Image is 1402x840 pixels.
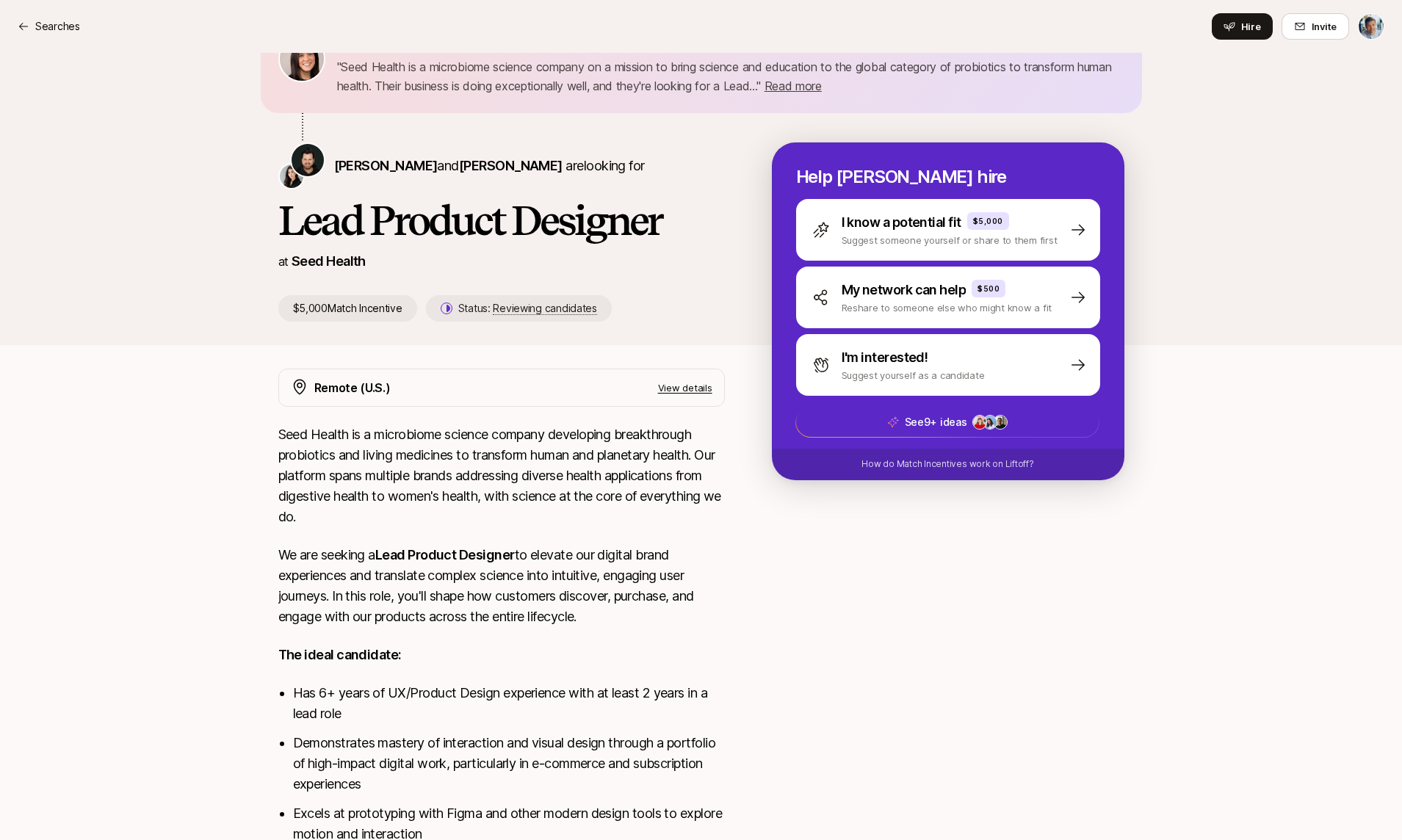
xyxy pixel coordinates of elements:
[842,280,966,300] p: My network can help
[1241,19,1261,34] span: Hire
[334,158,438,173] span: [PERSON_NAME]
[278,647,402,662] strong: The ideal candidate:
[842,300,1052,315] p: Reshare to someone else who might know a fit
[35,18,80,35] p: Searches
[314,378,391,397] p: Remote (U.S.)
[973,416,986,429] img: 30c13abe_af23_46c7_b9d9_d5748403c959.jpg
[978,283,1000,294] p: $500
[280,164,303,188] img: Jennifer Lee
[904,413,966,431] p: See 9+ ideas
[861,457,1033,471] p: How do Match Incentives work on Liftoff?
[842,212,961,233] p: I know a potential fit
[658,380,712,395] p: View details
[493,302,596,315] span: Reviewing candidates
[459,158,563,173] span: [PERSON_NAME]
[1312,19,1337,34] span: Invite
[292,144,324,176] img: Ben Grove
[1359,14,1384,39] img: Anton Sten
[293,733,725,794] li: Demonstrates mastery of interaction and visual design through a portfolio of high-impact digital ...
[796,167,1100,187] p: Help [PERSON_NAME] hire
[293,683,725,724] li: Has 6+ years of UX/Product Design experience with at least 2 years in a lead role
[983,416,997,429] img: 3b21b1e9_db0a_4655_a67f_ab9b1489a185.jpg
[292,253,366,269] a: Seed Health
[842,233,1058,247] p: Suggest someone yourself or share to them first
[278,252,289,271] p: at
[280,37,324,81] img: 71d7b91d_d7cb_43b4_a7ea_a9b2f2cc6e03.jpg
[375,547,515,562] strong: Lead Product Designer
[994,416,1007,429] img: f0936900_d56c_467f_af31_1b3fd38f9a79.jpg
[278,545,725,627] p: We are seeking a to elevate our digital brand experiences and translate complex science into intu...
[278,424,725,527] p: Seed Health is a microbiome science company developing breakthrough probiotics and living medicin...
[458,300,597,317] p: Status:
[1282,13,1349,40] button: Invite
[437,158,562,173] span: and
[842,368,985,383] p: Suggest yourself as a candidate
[334,156,645,176] p: are looking for
[973,215,1003,227] p: $5,000
[842,347,928,368] p: I'm interested!
[765,79,822,93] span: Read more
[1358,13,1384,40] button: Anton Sten
[1212,13,1273,40] button: Hire
[795,407,1099,438] button: See9+ ideas
[278,295,417,322] p: $5,000 Match Incentive
[337,57,1124,95] p: " Seed Health is a microbiome science company on a mission to bring science and education to the ...
[278,198,725,242] h1: Lead Product Designer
